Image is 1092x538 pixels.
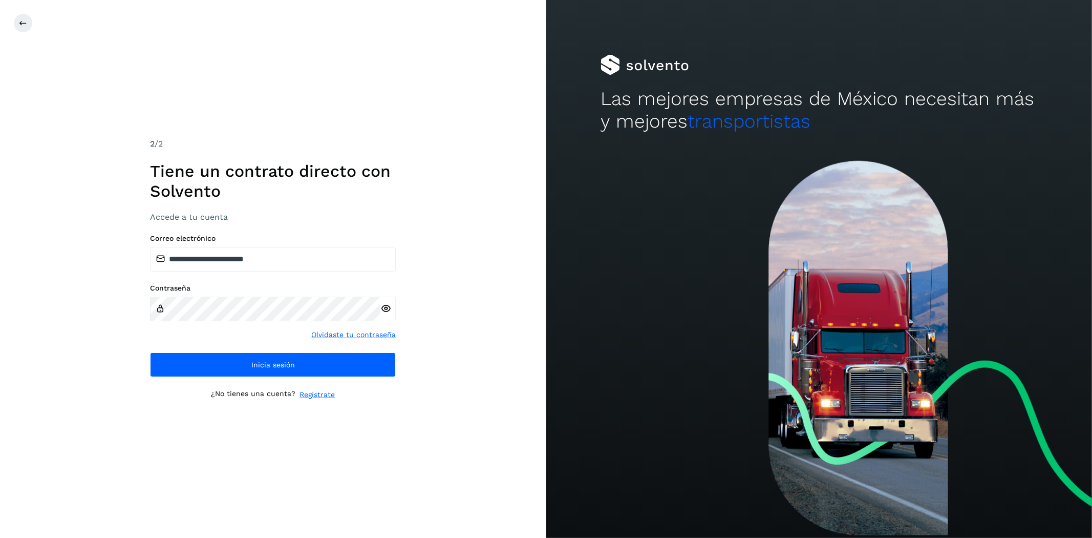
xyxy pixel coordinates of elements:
[150,139,155,149] span: 2
[150,353,396,377] button: Inicia sesión
[150,234,396,243] label: Correo electrónico
[311,329,396,340] a: Olvidaste tu contraseña
[150,284,396,293] label: Contraseña
[251,361,295,368] span: Inicia sesión
[150,138,396,150] div: /2
[688,110,810,132] span: transportistas
[150,161,396,201] h1: Tiene un contrato directo con Solvento
[211,389,295,400] p: ¿No tienes una cuenta?
[601,88,1037,133] h2: Las mejores empresas de México necesitan más y mejores
[299,389,335,400] a: Regístrate
[150,212,396,222] h3: Accede a tu cuenta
